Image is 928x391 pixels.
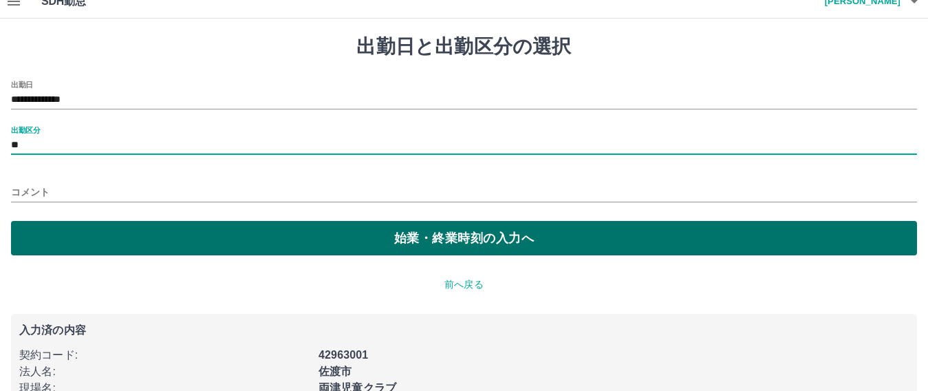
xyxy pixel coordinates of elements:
b: 佐渡市 [319,366,352,377]
b: 42963001 [319,349,368,361]
p: 契約コード : [19,347,310,363]
button: 始業・終業時刻の入力へ [11,221,917,255]
label: 出勤区分 [11,125,40,135]
label: 出勤日 [11,79,33,89]
p: 入力済の内容 [19,325,909,336]
p: 前へ戻る [11,277,917,292]
p: 法人名 : [19,363,310,380]
h1: 出勤日と出勤区分の選択 [11,35,917,59]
